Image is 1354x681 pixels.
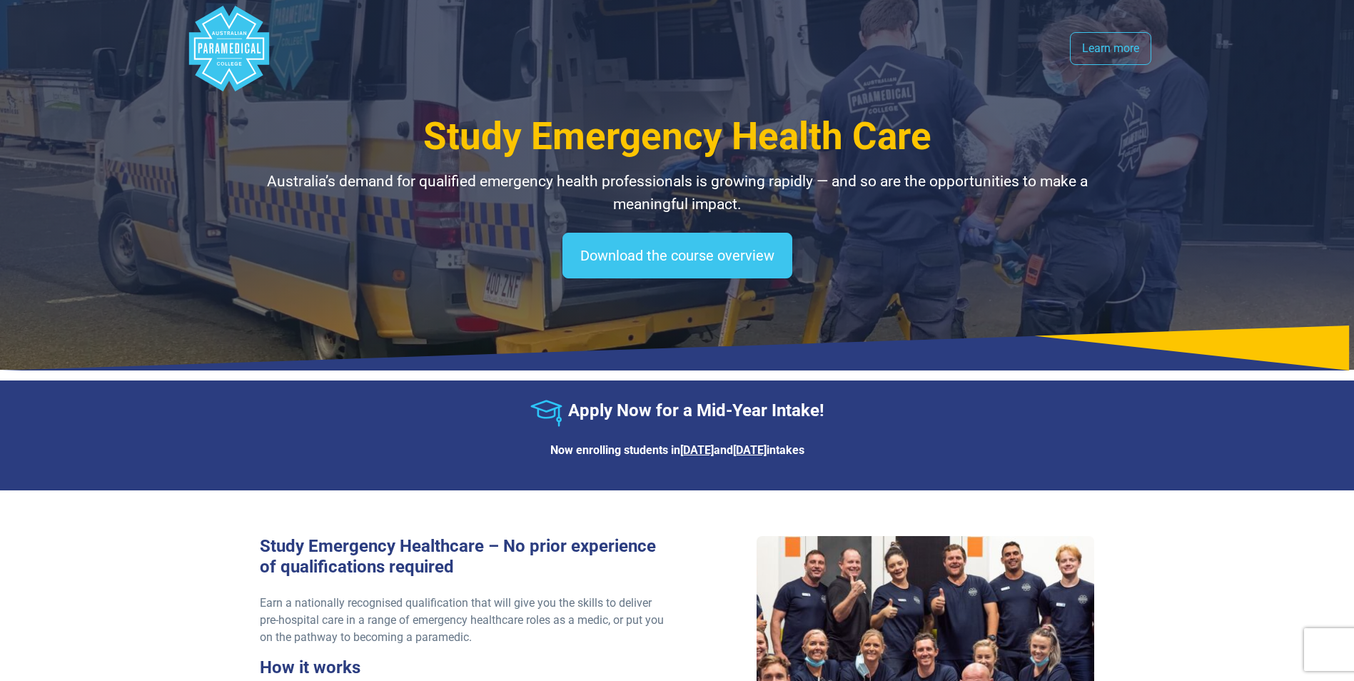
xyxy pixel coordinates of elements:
strong: Apply Now for a Mid-Year Intake! [568,400,824,420]
u: [DATE] [733,443,767,457]
a: Download the course overview [562,233,792,278]
span: Study Emergency Health Care [423,114,931,158]
strong: Now enrolling students in and intakes [550,443,804,457]
div: Australian Paramedical College [186,6,272,91]
u: [DATE] [680,443,714,457]
h3: How it works [260,657,669,678]
h3: Study Emergency Healthcare – No prior experience of qualifications required [260,536,669,577]
a: Learn more [1070,32,1151,65]
p: Earn a nationally recognised qualification that will give you the skills to deliver pre-hospital ... [260,595,669,646]
p: Australia’s demand for qualified emergency health professionals is growing rapidly — and so are t... [260,171,1095,216]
